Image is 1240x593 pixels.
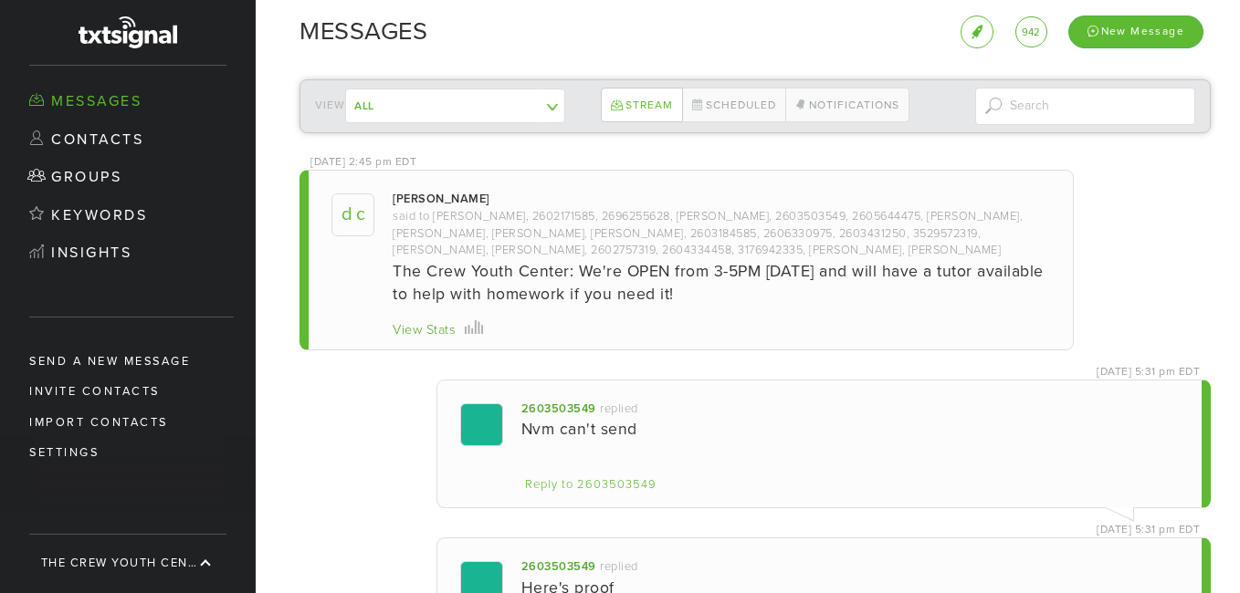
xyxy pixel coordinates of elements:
[310,154,416,170] div: [DATE] 2:45 pm EDT
[600,401,638,417] div: replied
[600,558,638,575] div: replied
[682,88,786,122] a: Scheduled
[1068,16,1203,47] div: New Message
[1022,26,1040,38] span: 942
[331,193,374,236] span: D C
[521,401,596,416] a: 2603503549
[601,88,682,122] a: Stream
[785,88,909,122] a: Notifications
[1097,522,1200,537] div: [DATE] 5:31 pm EDT
[521,559,596,574] a: 2603503549
[524,475,657,494] div: Reply to 2603503549
[975,88,1195,125] input: Search
[315,88,535,123] div: View
[1068,22,1203,40] a: New Message
[393,191,489,207] div: [PERSON_NAME]
[393,260,1050,306] div: The Crew Youth Center: We're OPEN from 3-5PM [DATE] and will have a tutor available to help with ...
[1097,364,1200,380] div: [DATE] 5:31 pm EDT
[521,476,660,492] a: Reply to 2603503549
[393,321,456,340] div: View Stats
[521,418,1179,441] div: Nvm can't send
[393,208,1050,258] div: said to [PERSON_NAME], 2602171585, 2696255628, [PERSON_NAME], 2603503549, 2605644475, [PERSON_NAM...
